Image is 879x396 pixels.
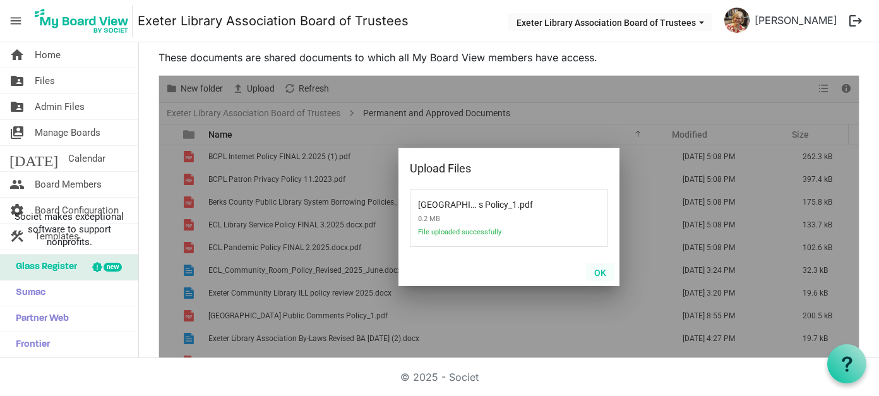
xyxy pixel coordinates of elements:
[418,228,551,244] span: File uploaded successfully
[9,120,25,145] span: switch_account
[750,8,842,33] a: [PERSON_NAME]
[158,50,859,65] p: These documents are shared documents to which all My Board View members have access.
[35,172,102,197] span: Board Members
[4,9,28,33] span: menu
[35,120,100,145] span: Manage Boards
[138,8,409,33] a: Exeter Library Association Board of Trustees
[35,94,85,119] span: Admin Files
[410,159,568,178] div: Upload Files
[400,371,479,383] a: © 2025 - Societ
[9,255,77,280] span: Glass Register
[418,210,551,228] span: 0.2 MB
[508,13,712,31] button: Exeter Library Association Board of Trustees dropdownbutton
[35,198,119,223] span: Board Configuration
[418,192,518,210] span: Exeter Community Library Public Comments Policy_1.pdf
[9,94,25,119] span: folder_shared
[724,8,750,33] img: oiUq6S1lSyLOqxOgPlXYhI3g0FYm13iA4qhAgY5oJQiVQn4Ddg2A9SORYVWq4Lz4pb3-biMLU3tKDRk10OVDzQ_thumb.png
[6,210,133,248] span: Societ makes exceptional software to support nonprofits.
[842,8,869,34] button: logout
[9,306,69,332] span: Partner Web
[9,332,50,357] span: Frontier
[586,263,614,281] button: OK
[9,68,25,93] span: folder_shared
[35,42,61,68] span: Home
[9,42,25,68] span: home
[9,280,45,306] span: Sumac
[9,172,25,197] span: people
[31,5,138,37] a: My Board View Logo
[31,5,133,37] img: My Board View Logo
[104,263,122,272] div: new
[9,146,58,171] span: [DATE]
[68,146,105,171] span: Calendar
[35,68,55,93] span: Files
[9,198,25,223] span: settings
